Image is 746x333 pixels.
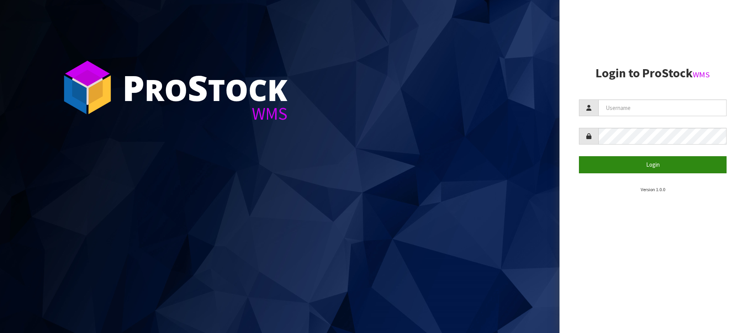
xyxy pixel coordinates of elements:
input: Username [598,99,727,116]
div: WMS [122,105,288,122]
span: S [188,64,208,111]
div: ro tock [122,70,288,105]
h2: Login to ProStock [579,66,727,80]
button: Login [579,156,727,173]
small: Version 1.0.0 [641,187,665,192]
small: WMS [693,70,710,80]
span: P [122,64,145,111]
img: ProStock Cube [58,58,117,117]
